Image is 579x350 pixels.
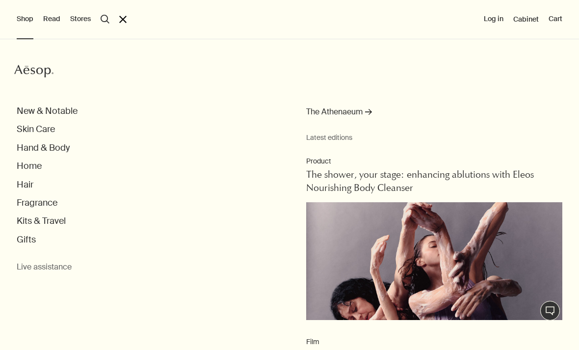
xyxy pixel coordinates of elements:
[17,142,70,154] button: Hand & Body
[101,15,109,24] button: Open search
[306,133,562,142] small: Latest editions
[306,337,558,347] p: Film
[306,106,363,118] span: The Athenaeum
[14,64,53,79] svg: Aesop
[43,14,60,24] button: Read
[549,14,562,24] button: Cart
[119,16,127,23] button: Close the Menu
[70,14,91,24] button: Stores
[17,106,78,117] button: New & Notable
[17,197,57,209] button: Fragrance
[513,15,539,24] a: Cabinet
[14,64,53,81] a: Aesop
[306,157,562,166] p: Product
[17,262,72,272] button: Live assistance
[306,106,372,123] a: The Athenaeum
[17,179,33,190] button: Hair
[306,157,562,323] a: ProductThe shower, your stage: enhancing ablutions with Eleos Nourishing Body CleanserDancers wea...
[17,14,33,24] button: Shop
[17,161,42,172] button: Home
[17,215,66,227] button: Kits & Travel
[306,170,534,193] span: The shower, your stage: enhancing ablutions with Eleos Nourishing Body Cleanser
[540,301,560,321] button: Live Assistance
[17,234,36,245] button: Gifts
[484,14,503,24] button: Log in
[17,124,55,135] button: Skin Care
